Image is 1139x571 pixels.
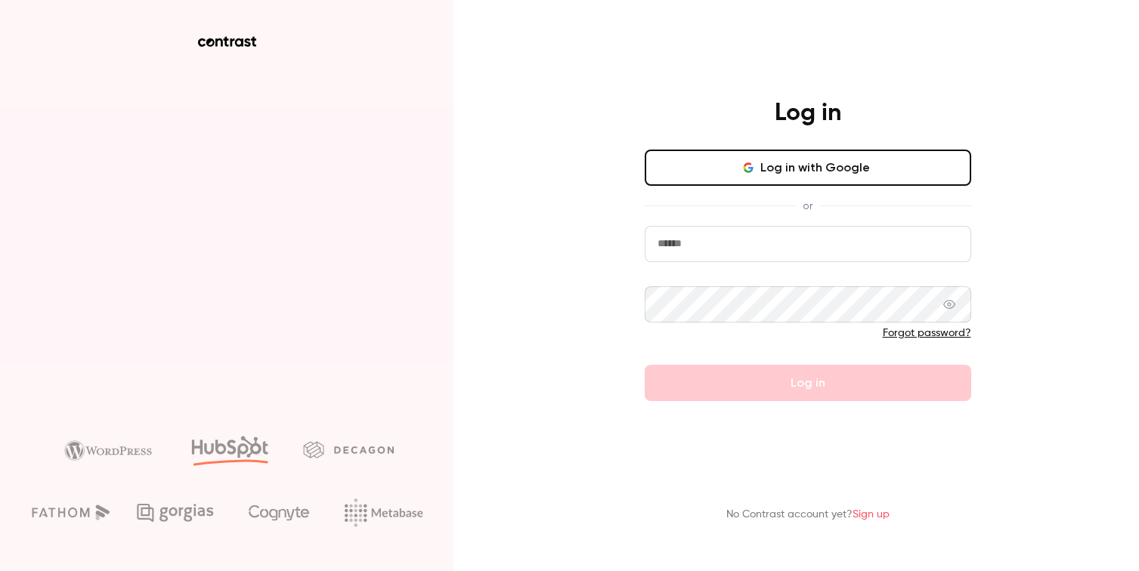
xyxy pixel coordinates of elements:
[303,441,394,458] img: decagon
[883,328,971,338] a: Forgot password?
[775,98,841,128] h4: Log in
[726,507,890,523] p: No Contrast account yet?
[853,509,890,520] a: Sign up
[645,150,971,186] button: Log in with Google
[795,198,820,214] span: or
